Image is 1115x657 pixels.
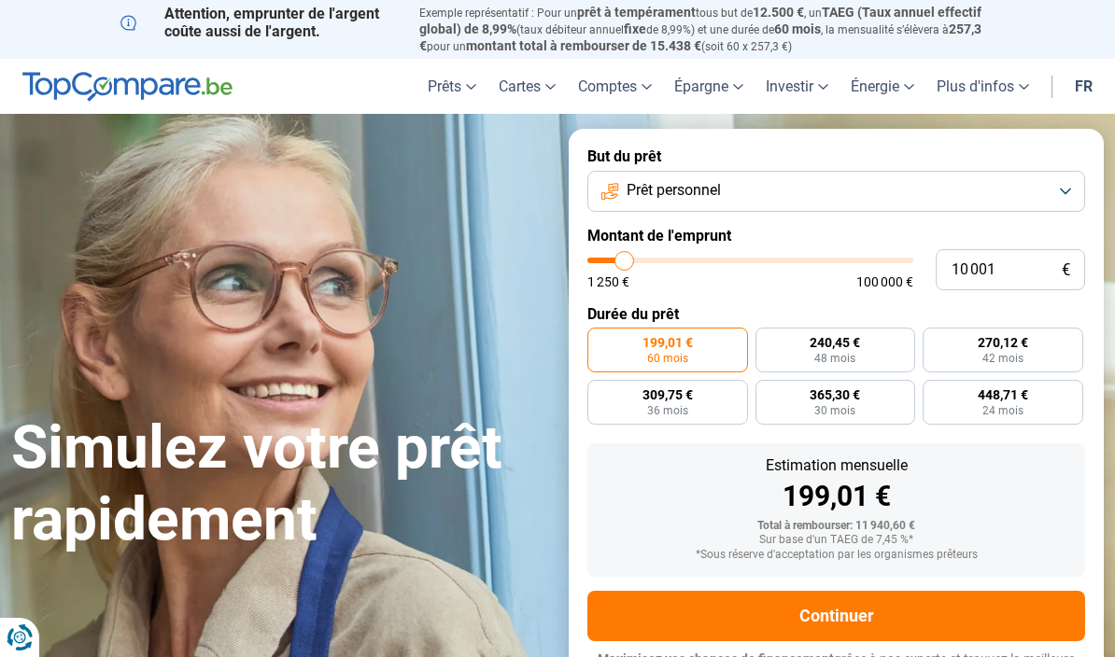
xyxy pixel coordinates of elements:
[814,405,855,416] span: 30 mois
[22,72,233,102] img: TopCompare
[587,227,1085,245] label: Montant de l'emprunt
[587,591,1085,641] button: Continuer
[487,59,567,114] a: Cartes
[567,59,663,114] a: Comptes
[602,534,1070,547] div: Sur base d'un TAEG de 7,45 %*
[982,353,1023,364] span: 42 mois
[810,336,860,349] span: 240,45 €
[978,388,1028,401] span: 448,71 €
[11,412,546,556] h1: Simulez votre prêt rapidement
[840,59,925,114] a: Énergie
[755,59,840,114] a: Investir
[602,520,1070,533] div: Total à rembourser: 11 940,60 €
[627,180,721,201] span: Prêt personnel
[1062,262,1070,278] span: €
[978,336,1028,349] span: 270,12 €
[419,5,995,54] p: Exemple représentatif : Pour un tous but de , un (taux débiteur annuel de 8,99%) et une durée de ...
[587,275,629,288] span: 1 250 €
[642,336,693,349] span: 199,01 €
[602,549,1070,562] div: *Sous réserve d'acceptation par les organismes prêteurs
[587,147,1085,165] label: But du prêt
[647,405,688,416] span: 36 mois
[774,21,821,36] span: 60 mois
[416,59,487,114] a: Prêts
[1064,59,1104,114] a: fr
[587,171,1085,212] button: Prêt personnel
[419,5,981,36] span: TAEG (Taux annuel effectif global) de 8,99%
[587,305,1085,323] label: Durée du prêt
[925,59,1040,114] a: Plus d'infos
[120,5,397,40] p: Attention, emprunter de l'argent coûte aussi de l'argent.
[602,458,1070,473] div: Estimation mensuelle
[753,5,804,20] span: 12.500 €
[577,5,696,20] span: prêt à tempérament
[466,38,701,53] span: montant total à rembourser de 15.438 €
[642,388,693,401] span: 309,75 €
[419,21,981,53] span: 257,3 €
[663,59,755,114] a: Épargne
[647,353,688,364] span: 60 mois
[814,353,855,364] span: 48 mois
[602,482,1070,510] div: 199,01 €
[624,21,646,36] span: fixe
[810,388,860,401] span: 365,30 €
[856,275,913,288] span: 100 000 €
[982,405,1023,416] span: 24 mois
